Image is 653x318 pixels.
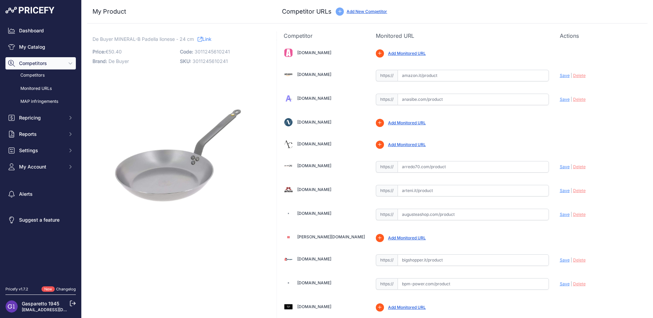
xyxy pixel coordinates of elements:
span: Save [560,281,570,286]
button: Settings [5,144,76,157]
div: Pricefy v1.7.2 [5,286,28,292]
span: | [571,73,572,78]
a: [DOMAIN_NAME] [297,50,331,55]
span: 50.40 [108,49,122,54]
span: Code: [180,49,193,54]
a: Add New Competitor [347,9,387,14]
span: | [571,281,572,286]
h3: Competitor URLs [282,7,332,16]
a: Changelog [56,287,76,291]
img: Pricefy Logo [5,7,54,14]
button: Repricing [5,112,76,124]
span: Save [560,73,570,78]
a: Alerts [5,188,76,200]
span: https:// [376,254,398,266]
p: Monitored URL [376,32,549,40]
p: € [93,47,176,57]
span: Delete [573,164,586,169]
span: Brand: [93,58,107,64]
a: [DOMAIN_NAME] [297,72,331,77]
span: https:// [376,185,398,196]
a: Dashboard [5,25,76,37]
span: 3011245610241 [192,58,228,64]
span: https:// [376,70,398,81]
span: Save [560,188,570,193]
a: [DOMAIN_NAME] [297,96,331,101]
a: Add Monitored URL [388,120,426,125]
span: Save [560,212,570,217]
button: My Account [5,161,76,173]
a: Competitors [5,69,76,81]
a: My Catalog [5,41,76,53]
span: | [571,212,572,217]
a: Suggest a feature [5,214,76,226]
button: Competitors [5,57,76,69]
p: Actions [560,32,641,40]
span: Price: [93,49,105,54]
span: https:// [376,278,398,290]
span: https:// [376,209,398,220]
span: Competitors [19,60,64,67]
span: Save [560,164,570,169]
a: Add Monitored URL [388,235,426,240]
a: [DOMAIN_NAME] [297,304,331,309]
input: arredo70.com/product [398,161,549,173]
a: Monitored URLs [5,83,76,95]
span: | [571,257,572,263]
a: [DOMAIN_NAME] [297,163,331,168]
span: De Buyer MINERAL-B Padella lionese - 24 cm [93,35,194,43]
span: Delete [573,188,586,193]
a: [DOMAIN_NAME] [297,256,331,261]
span: Delete [573,73,586,78]
span: https:// [376,161,398,173]
a: [PERSON_NAME][DOMAIN_NAME] [297,234,365,239]
a: [DOMAIN_NAME] [297,120,331,125]
span: SKU: [180,58,191,64]
span: https:// [376,94,398,105]
span: De Buyer [108,58,129,64]
span: Repricing [19,114,64,121]
a: [DOMAIN_NAME] [297,211,331,216]
a: [DOMAIN_NAME] [297,187,331,192]
input: bpm-power.com/product [398,278,549,290]
span: | [571,188,572,193]
span: New [41,286,55,292]
nav: Sidebar [5,25,76,278]
button: Reports [5,128,76,140]
a: [DOMAIN_NAME] [297,141,331,146]
span: Delete [573,97,586,102]
span: 3011245610241 [195,49,230,54]
input: augusteashop.com/product [398,209,549,220]
a: Add Monitored URL [388,51,426,56]
span: My Account [19,163,64,170]
a: MAP infringements [5,96,76,108]
span: Settings [19,147,64,154]
span: | [571,164,572,169]
h3: My Product [93,7,263,16]
p: Competitor [284,32,365,40]
a: Gasparetto 1945 [22,301,59,306]
span: Delete [573,281,586,286]
a: Add Monitored URL [388,142,426,147]
span: Save [560,257,570,263]
input: arteni.it/product [398,185,549,196]
span: Delete [573,212,586,217]
input: bigshopper.it/product [398,254,549,266]
input: amazon.it/product [398,70,549,81]
a: [EMAIL_ADDRESS][DOMAIN_NAME] [22,307,93,312]
a: [DOMAIN_NAME] [297,280,331,285]
input: anasibe.com/product [398,94,549,105]
span: Delete [573,257,586,263]
a: Link [198,35,212,43]
span: | [571,97,572,102]
span: Save [560,97,570,102]
span: Reports [19,131,64,138]
a: Add Monitored URL [388,305,426,310]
